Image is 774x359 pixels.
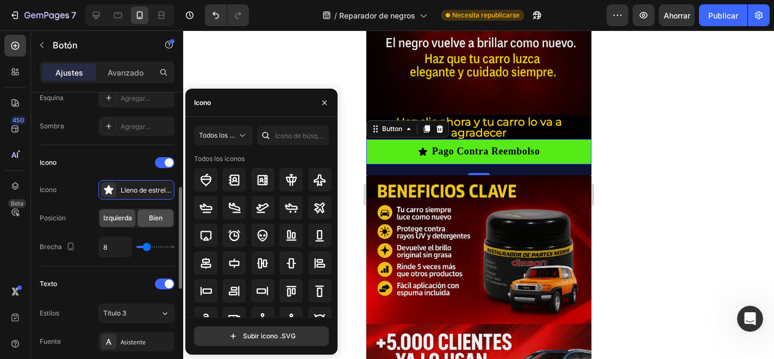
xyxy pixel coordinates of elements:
font: Fuente [40,337,61,345]
font: Avanzado [108,68,143,77]
font: Esquina [40,94,64,102]
button: Publicar [699,4,747,26]
font: Necesita republicarse [452,11,520,19]
font: Agregar... [121,122,150,131]
font: Bien [149,214,163,222]
font: Botón [53,40,78,51]
font: Posición [40,214,66,222]
font: Sombra [40,122,64,130]
font: 450 [13,116,24,124]
font: Icono [40,185,57,194]
font: Agregar... [121,94,150,102]
button: Todos los estilos [194,126,253,145]
font: Todos los estilos [199,131,249,139]
input: Auto [99,237,132,257]
p: Botón [53,39,145,52]
font: Estilos [40,309,59,317]
button: 7 [4,4,81,26]
font: Texto [40,280,57,288]
font: Beta [11,200,23,207]
div: Deshacer/Rehacer [205,4,249,26]
font: Lleno de estrellas [121,186,174,194]
button: Título 3 [98,304,174,323]
iframe: Área de diseño [366,30,591,359]
iframe: Chat en vivo de Intercom [737,306,763,332]
font: Publicar [708,11,738,20]
font: Reparador de negros [339,11,415,20]
font: Icono [194,98,211,107]
font: Izquierda [103,214,132,222]
font: Icono [40,158,57,166]
font: Ajustes [55,68,83,77]
font: / [334,11,337,20]
button: Subir icono .SVG [194,326,329,346]
font: Brecha [40,243,62,251]
font: Asistente [121,338,146,346]
font: Título 3 [103,309,126,317]
font: Ahorrar [664,11,690,20]
button: Ahorrar [659,4,695,26]
input: Icono de búsqueda [257,126,329,145]
font: 7 [71,10,76,21]
font: Todos los iconos [194,154,245,163]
